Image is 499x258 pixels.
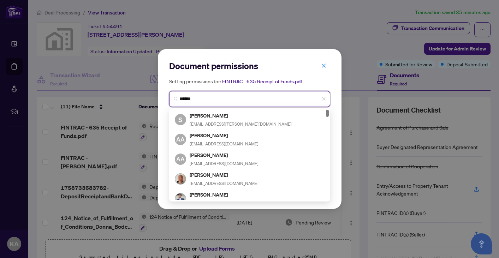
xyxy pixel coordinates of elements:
img: Profile Icon [175,193,186,204]
button: Open asap [471,233,492,254]
h5: Setting permissions for: [169,77,330,85]
span: close [321,63,326,68]
span: FINTRAC - 635 Receipt of Funds.pdf [222,78,302,85]
img: search_icon [174,97,178,101]
h2: Document permissions [169,60,330,72]
span: [EMAIL_ADDRESS][DOMAIN_NAME] [190,181,259,186]
span: [EMAIL_ADDRESS][DOMAIN_NAME] [190,141,259,146]
h5: [PERSON_NAME] [190,112,292,120]
h5: [PERSON_NAME] [190,131,259,139]
h5: [PERSON_NAME] [190,151,259,159]
span: [EMAIL_ADDRESS][DOMAIN_NAME] [190,161,259,166]
span: S [178,115,182,125]
h5: [PERSON_NAME] [190,171,259,179]
img: Profile Icon [175,174,186,184]
span: close [322,97,326,101]
span: AA [176,135,185,144]
span: AA [176,155,185,164]
h5: [PERSON_NAME] [190,191,292,199]
span: [EMAIL_ADDRESS][PERSON_NAME][DOMAIN_NAME] [190,121,292,127]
